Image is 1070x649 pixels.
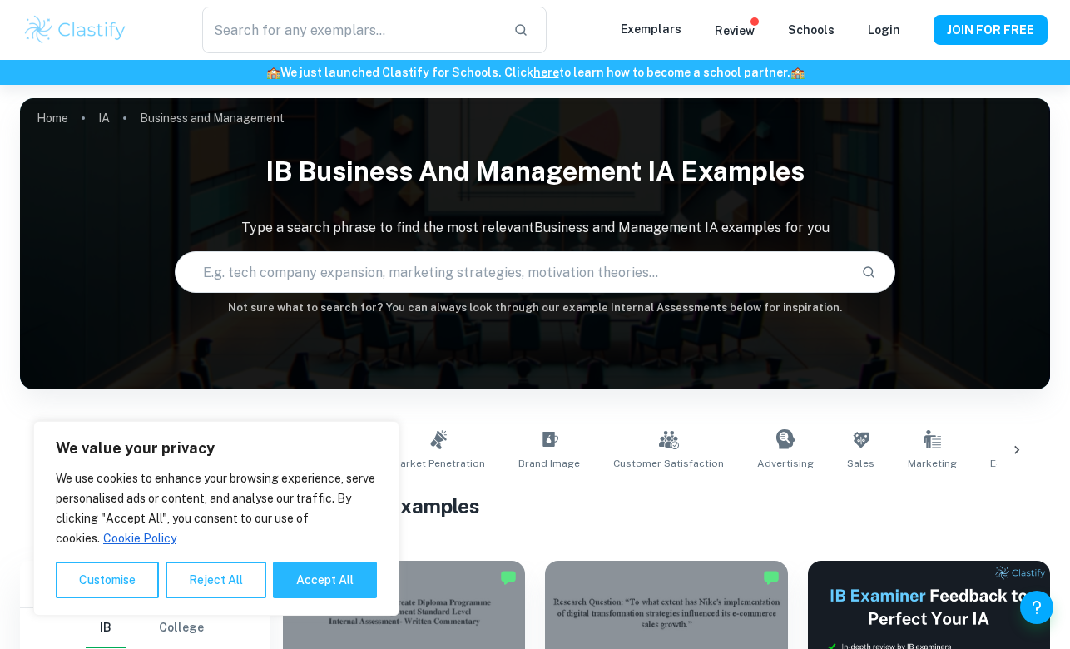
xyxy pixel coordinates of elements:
button: Customise [56,562,159,598]
p: Exemplars [621,20,681,38]
h6: Filter exemplars [20,561,270,607]
a: Home [37,107,68,130]
button: Search [855,258,883,286]
button: JOIN FOR FREE [934,15,1048,45]
button: Reject All [166,562,266,598]
div: Filter type choice [86,608,204,648]
h1: All Business and Management IA Examples [72,491,998,521]
p: Review [715,22,755,40]
input: E.g. tech company expansion, marketing strategies, motivation theories... [176,249,849,295]
h1: IB Business and Management IA examples [20,145,1050,198]
a: here [533,66,559,79]
a: Schools [788,23,835,37]
a: IA [98,107,110,130]
span: Brand Image [518,456,580,471]
span: Market Penetration [392,456,485,471]
button: IB [86,608,126,648]
p: Type a search phrase to find the most relevant Business and Management IA examples for you [20,218,1050,238]
p: We value your privacy [56,438,377,458]
span: Advertising [757,456,814,471]
h6: Not sure what to search for? You can always look through our example Internal Assessments below f... [20,300,1050,316]
img: Marked [763,569,780,586]
span: E-commerce [990,456,1053,471]
span: Customer Satisfaction [613,456,724,471]
span: Sales [847,456,874,471]
p: We use cookies to enhance your browsing experience, serve personalised ads or content, and analys... [56,468,377,548]
span: 🏫 [266,66,280,79]
h6: We just launched Clastify for Schools. Click to learn how to become a school partner. [3,63,1067,82]
span: Marketing [908,456,957,471]
span: 🏫 [790,66,805,79]
button: Help and Feedback [1020,591,1053,624]
p: Business and Management [140,109,285,127]
button: Accept All [273,562,377,598]
a: Cookie Policy [102,531,177,546]
a: Login [868,23,900,37]
img: Marked [500,569,517,586]
button: College [159,608,204,648]
img: Clastify logo [22,13,128,47]
input: Search for any exemplars... [202,7,500,53]
div: We value your privacy [33,421,399,616]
